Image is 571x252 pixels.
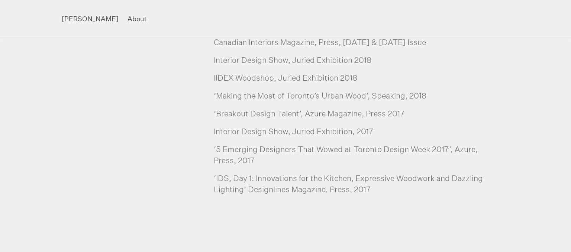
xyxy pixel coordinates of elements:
li: ‘Breakout Design Talent’, Azure Magazine, Press 2017 [214,108,500,119]
li: IIDEX Woodshop, Juried Exhibition 2018 [214,72,500,83]
a: [PERSON_NAME] [62,13,128,24]
li: ‘Making the Most of Toronto’s Urban Wood’, Speaking, 2018 [214,90,500,101]
li: Interior Design Show, Juried Exhibition, 2017 [214,126,500,137]
li: ‘5 Emerging Designers That Wowed at Toronto Design Week 2017’, Azure, Press, 2017 [214,143,500,166]
li: Interior Design Show, Juried Exhibition 2018 [214,54,500,65]
a: About [128,15,156,22]
li: ‘IDS, Day 1: Innovations for the Kitchen, Expressive Woodwork and Dazzling Lighting’ Designlines ... [214,172,500,206]
li: Canadian Interiors Magazine, Press, [DATE] & [DATE] Issue [214,36,500,48]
